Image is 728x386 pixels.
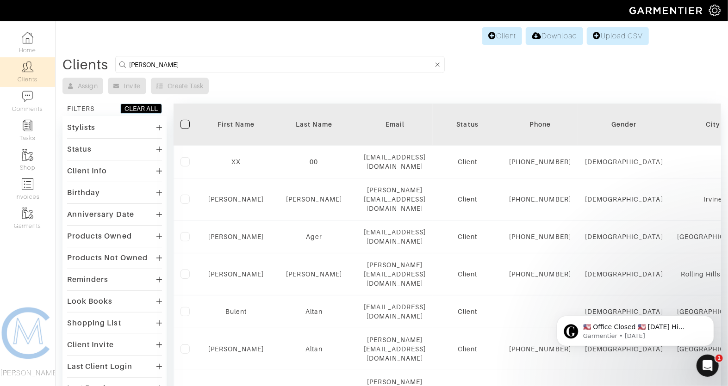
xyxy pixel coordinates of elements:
[67,297,113,306] div: Look Books
[509,270,571,279] div: [PHONE_NUMBER]
[310,158,318,165] a: 00
[22,32,33,43] img: dashboard-icon-dbcd8f5a0b271acd01030246c82b418ddd0df26cd7fceb0bd07c9910d44c42f6.png
[67,210,134,219] div: Anniversary Date
[67,232,132,241] div: Products Owned
[509,195,571,204] div: [PHONE_NUMBER]
[509,157,571,166] div: [PHONE_NUMBER]
[709,5,721,16] img: gear-icon-white-bd11855cb880d31180b6d7d6211b90ccbf57a29d726f0c71d8c61bd08dd39cc2.png
[625,2,709,18] img: garmentier-logo-header-white-b43fb05a5012e4ada735d5af1a66efaba907eab6374d6393d1fbf88cb4ef424d.png
[585,195,663,204] div: [DEMOGRAPHIC_DATA]
[124,104,158,113] div: CLEAR ALL
[440,195,495,204] div: Client
[306,233,322,240] a: Ager
[208,233,264,240] a: [PERSON_NAME]
[364,335,426,363] div: [PERSON_NAME][EMAIL_ADDRESS][DOMAIN_NAME]
[364,120,426,129] div: Email
[22,149,33,161] img: garments-icon-b7da505a4dc4fd61783c78ac3ca0ef83fa9d6f193b1c9dc38574b1d14d53ca28.png
[67,166,107,176] div: Client Info
[271,104,357,146] th: Toggle SortBy
[208,270,264,278] a: [PERSON_NAME]
[62,60,108,69] div: Clients
[578,104,670,146] th: Toggle SortBy
[440,344,495,354] div: Client
[201,104,271,146] th: Toggle SortBy
[543,296,728,361] iframe: Intercom notifications message
[585,157,663,166] div: [DEMOGRAPHIC_DATA]
[440,307,495,316] div: Client
[364,185,426,213] div: [PERSON_NAME][EMAIL_ADDRESS][DOMAIN_NAME]
[433,104,502,146] th: Toggle SortBy
[208,345,264,353] a: [PERSON_NAME]
[440,232,495,241] div: Client
[364,302,426,321] div: [EMAIL_ADDRESS][DOMAIN_NAME]
[509,344,571,354] div: [PHONE_NUMBER]
[231,158,241,165] a: XX
[67,188,100,197] div: Birthday
[129,59,433,70] input: Search by name, email, phone, city, or state
[120,104,162,114] button: CLEAR ALL
[22,61,33,73] img: clients-icon-6bae9207a08558b7cb47a8932f037763ab4055f8c8b6bfacd5dc20c3e0201464.png
[509,232,571,241] div: [PHONE_NUMBER]
[67,104,94,113] div: FILTERS
[22,91,33,102] img: comment-icon-a0a6a9ef722e966f86d9cbdc48e553b5cf19dbc54f86b18d962a5391bc8f6eb6.png
[364,227,426,246] div: [EMAIL_ADDRESS][DOMAIN_NAME]
[509,120,571,129] div: Phone
[440,120,495,129] div: Status
[67,275,108,284] div: Reminders
[585,120,663,129] div: Gender
[440,157,495,166] div: Client
[364,260,426,288] div: [PERSON_NAME][EMAIL_ADDRESS][DOMAIN_NAME]
[67,340,114,349] div: Client Invite
[22,208,33,219] img: garments-icon-b7da505a4dc4fd61783c78ac3ca0ef83fa9d6f193b1c9dc38574b1d14d53ca28.png
[440,270,495,279] div: Client
[22,178,33,190] img: orders-icon-0abe47150d42831381b5fb84f609e132dff9fe21cb692f30cb5eec754e2cba89.png
[22,120,33,131] img: reminder-icon-8004d30b9f0a5d33ae49ab947aed9ed385cf756f9e5892f1edd6e32f2345188e.png
[225,308,247,315] a: Bulent
[585,232,663,241] div: [DEMOGRAPHIC_DATA]
[208,196,264,203] a: [PERSON_NAME]
[286,270,342,278] a: [PERSON_NAME]
[278,120,350,129] div: Last Name
[526,27,583,45] a: Download
[208,120,264,129] div: First Name
[286,196,342,203] a: [PERSON_NAME]
[585,270,663,279] div: [DEMOGRAPHIC_DATA]
[697,355,719,377] iframe: Intercom live chat
[67,362,132,371] div: Last Client Login
[67,319,121,328] div: Shopping List
[305,308,322,315] a: Altan
[482,27,522,45] a: Client
[67,145,92,154] div: Status
[716,355,723,362] span: 1
[364,153,426,171] div: [EMAIL_ADDRESS][DOMAIN_NAME]
[305,345,322,353] a: Altan
[67,123,95,132] div: Stylists
[67,253,148,263] div: Products Not Owned
[587,27,649,45] a: Upload CSV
